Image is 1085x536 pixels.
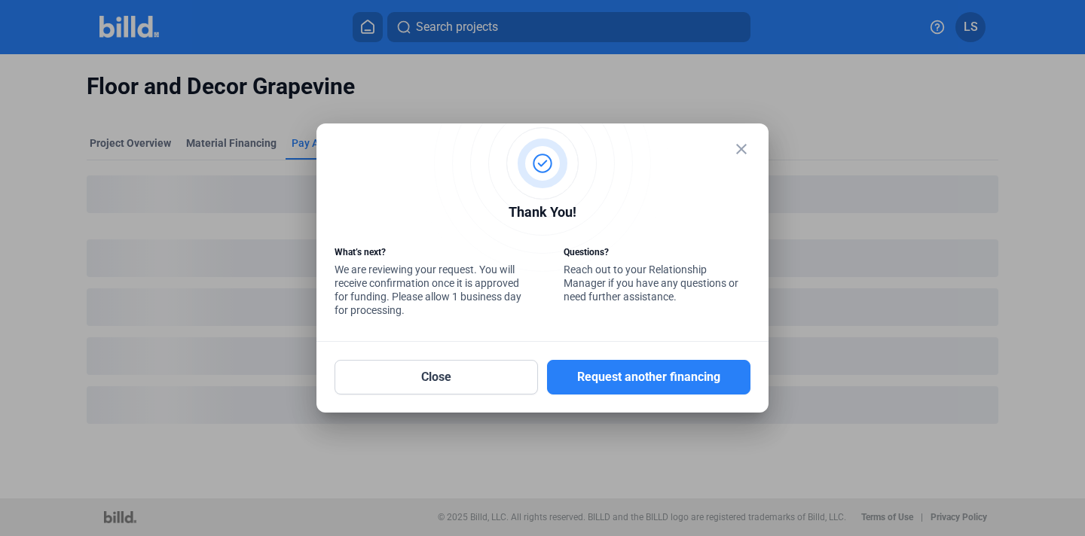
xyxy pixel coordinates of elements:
[335,360,538,394] button: Close
[564,245,750,307] div: Reach out to your Relationship Manager if you have any questions or need further assistance.
[335,245,521,321] div: We are reviewing your request. You will receive confirmation once it is approved for funding. Ple...
[564,245,750,263] div: Questions?
[547,360,750,394] button: Request another financing
[732,140,750,158] mat-icon: close
[335,202,750,227] div: Thank You!
[335,245,521,263] div: What’s next?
